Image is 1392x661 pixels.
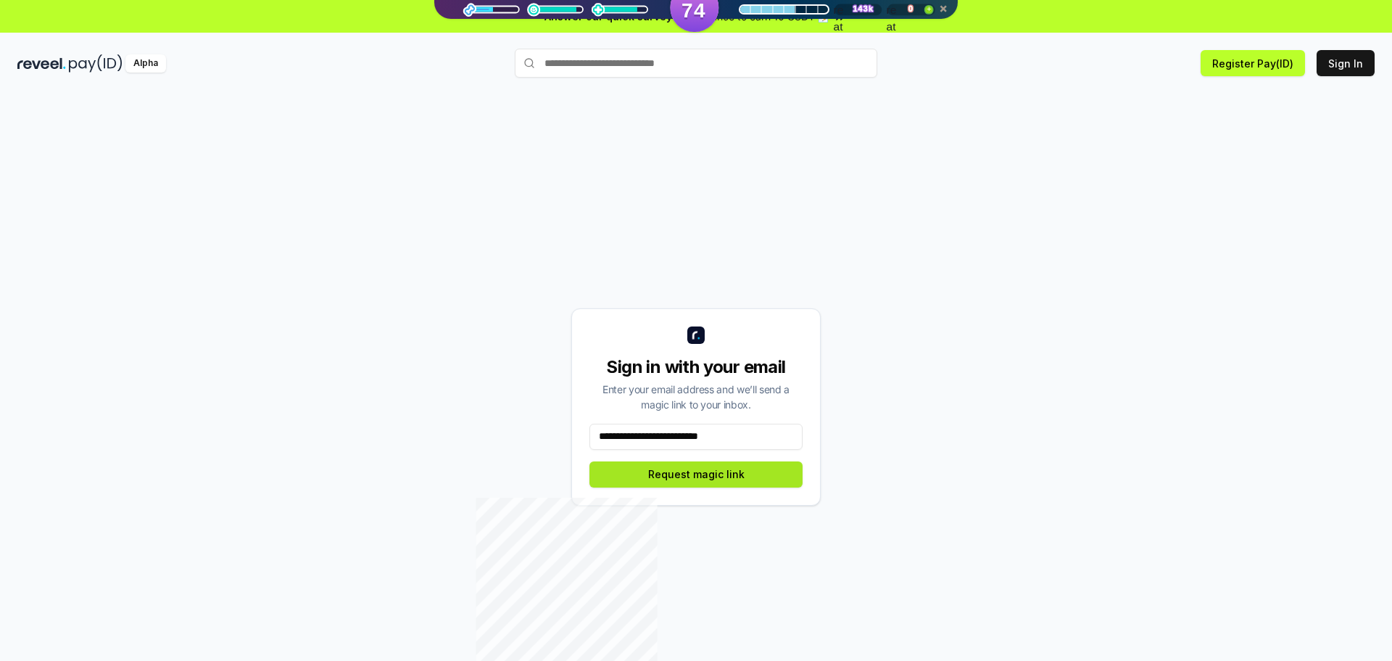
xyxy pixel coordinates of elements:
[687,327,705,344] img: logo_small
[589,356,803,379] div: Sign in with your email
[17,54,66,73] img: reveel_dark
[589,461,803,488] button: Request magic link
[1201,50,1305,76] button: Register Pay(ID)
[125,54,166,73] div: Alpha
[69,54,123,73] img: pay_id
[589,382,803,412] div: Enter your email address and we’ll send a magic link to your inbox.
[1317,50,1375,76] button: Sign In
